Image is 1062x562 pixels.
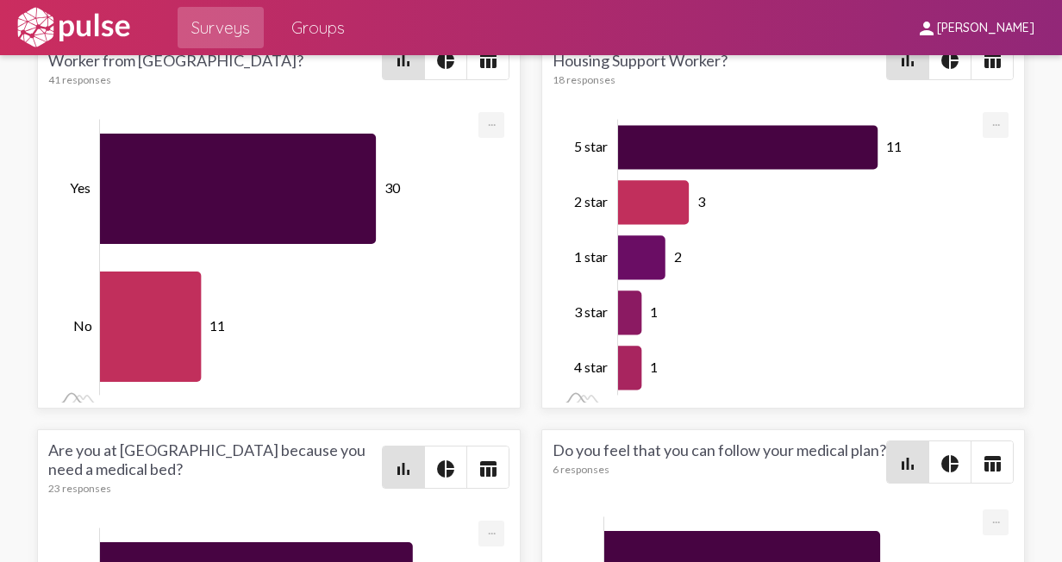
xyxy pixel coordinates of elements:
[70,179,91,196] tspan: Yes
[650,303,658,320] tspan: 1
[553,32,886,86] div: How satisfied are you with your Peel Region Housing Support Worker?
[191,12,250,43] span: Surveys
[478,521,504,537] a: Export [Press ENTER or use arrow keys to navigate]
[478,112,504,128] a: Export [Press ENTER or use arrow keys to navigate]
[553,463,886,476] div: 6 responses
[940,50,960,71] mat-icon: pie_chart
[674,248,682,265] tspan: 2
[650,359,658,375] tspan: 1
[574,193,608,209] tspan: 2 star
[940,453,960,474] mat-icon: pie_chart
[70,119,481,396] g: Chart
[393,459,414,479] mat-icon: bar_chart
[886,138,902,154] tspan: 11
[916,18,937,39] mat-icon: person
[929,38,971,79] button: Pie style chart
[897,50,918,71] mat-icon: bar_chart
[478,50,498,71] mat-icon: table_chart
[467,446,509,488] button: Table view
[384,179,401,196] tspan: 30
[278,7,359,48] a: Groups
[48,32,382,86] div: Have you been assigned a Housing Support Worker from [GEOGRAPHIC_DATA]?
[903,11,1048,43] button: [PERSON_NAME]
[982,50,1003,71] mat-icon: table_chart
[73,317,92,334] tspan: No
[971,38,1013,79] button: Table view
[553,73,886,86] div: 18 responses
[435,459,456,479] mat-icon: pie_chart
[574,119,985,396] g: Chart
[887,38,928,79] button: Bar chart
[383,38,424,79] button: Bar chart
[929,441,971,483] button: Pie style chart
[210,317,226,334] tspan: 11
[467,38,509,79] button: Table view
[697,193,706,209] tspan: 3
[574,359,608,375] tspan: 4 star
[425,38,466,79] button: Pie style chart
[574,138,608,154] tspan: 5 star
[887,441,928,483] button: Bar chart
[897,453,918,474] mat-icon: bar_chart
[178,7,264,48] a: Surveys
[574,248,608,265] tspan: 1 star
[937,21,1034,36] span: [PERSON_NAME]
[983,509,1009,526] a: Export [Press ENTER or use arrow keys to navigate]
[383,446,424,488] button: Bar chart
[14,6,133,49] img: white-logo.svg
[971,441,1013,483] button: Table view
[48,440,382,495] div: Are you at [GEOGRAPHIC_DATA] because you need a medical bed?
[574,303,608,320] tspan: 3 star
[982,453,1003,474] mat-icon: table_chart
[48,73,382,86] div: 41 responses
[291,12,345,43] span: Groups
[553,440,886,484] div: Do you feel that you can follow your medical plan?
[983,112,1009,128] a: Export [Press ENTER or use arrow keys to navigate]
[478,459,498,479] mat-icon: table_chart
[435,50,456,71] mat-icon: pie_chart
[393,50,414,71] mat-icon: bar_chart
[618,125,878,390] g: Series
[100,134,376,382] g: Series
[48,482,382,495] div: 23 responses
[425,446,466,488] button: Pie style chart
